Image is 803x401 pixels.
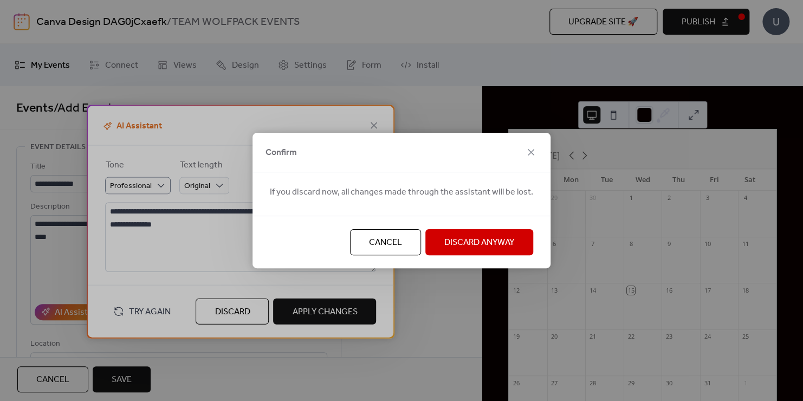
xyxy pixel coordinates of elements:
button: Cancel [350,229,421,255]
span: Discard Anyway [444,236,514,249]
span: Confirm [265,146,297,159]
span: Cancel [369,236,402,249]
button: Discard Anyway [425,229,533,255]
span: If you discard now, all changes made through the assistant will be lost. [270,186,533,199]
